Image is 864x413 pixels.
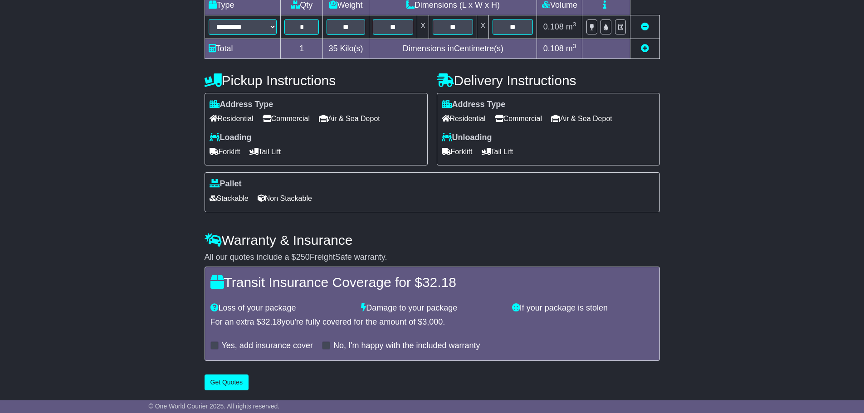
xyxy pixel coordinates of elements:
[210,317,654,327] div: For an extra $ you're fully covered for the amount of $ .
[210,145,240,159] span: Forklift
[566,44,576,53] span: m
[210,112,254,126] span: Residential
[149,403,280,410] span: © One World Courier 2025. All rights reserved.
[322,39,369,58] td: Kilo(s)
[319,112,380,126] span: Air & Sea Depot
[206,303,357,313] div: Loss of your package
[641,22,649,31] a: Remove this item
[369,39,537,58] td: Dimensions in Centimetre(s)
[495,112,542,126] span: Commercial
[258,191,312,205] span: Non Stackable
[210,191,249,205] span: Stackable
[573,43,576,49] sup: 3
[205,374,249,390] button: Get Quotes
[281,39,322,58] td: 1
[417,15,429,39] td: x
[508,303,659,313] div: If your package is stolen
[543,22,564,31] span: 0.108
[261,317,282,326] span: 32.18
[442,145,473,159] span: Forklift
[210,179,242,189] label: Pallet
[442,100,506,110] label: Address Type
[329,44,338,53] span: 35
[222,341,313,351] label: Yes, add insurance cover
[543,44,564,53] span: 0.108
[422,275,456,290] span: 32.18
[263,112,310,126] span: Commercial
[333,341,480,351] label: No, I'm happy with the included warranty
[442,133,492,143] label: Unloading
[356,303,508,313] div: Damage to your package
[296,253,310,262] span: 250
[205,73,428,88] h4: Pickup Instructions
[205,253,660,262] div: All our quotes include a $ FreightSafe warranty.
[641,44,649,53] a: Add new item
[482,145,513,159] span: Tail Lift
[205,39,281,58] td: Total
[566,22,576,31] span: m
[205,233,660,248] h4: Warranty & Insurance
[442,112,486,126] span: Residential
[210,100,273,110] label: Address Type
[551,112,612,126] span: Air & Sea Depot
[477,15,489,39] td: x
[210,133,252,143] label: Loading
[249,145,281,159] span: Tail Lift
[210,275,654,290] h4: Transit Insurance Coverage for $
[437,73,660,88] h4: Delivery Instructions
[422,317,443,326] span: 3,000
[573,21,576,28] sup: 3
